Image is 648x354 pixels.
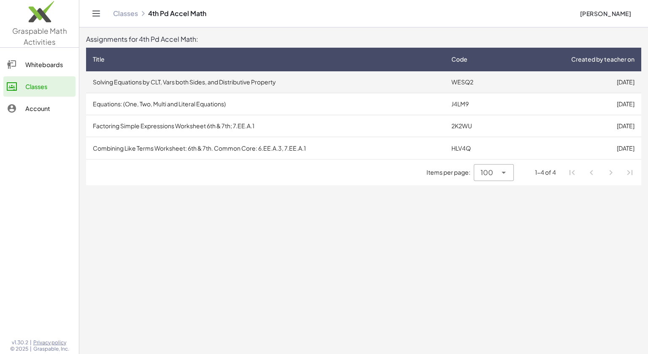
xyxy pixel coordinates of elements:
[3,76,76,97] a: Classes
[3,54,76,75] a: Whiteboards
[25,81,72,92] div: Classes
[30,339,32,346] span: |
[506,137,641,159] td: [DATE]
[563,163,640,182] nav: Pagination Navigation
[535,168,556,177] div: 1-4 of 4
[445,93,505,115] td: J4LM9
[573,6,638,21] button: [PERSON_NAME]
[3,98,76,119] a: Account
[12,339,28,346] span: v1.30.2
[445,115,505,137] td: 2K2WU
[93,55,105,64] span: Title
[86,71,445,93] td: Solving Equations by CLT, Vars both Sides, and Distributive Property
[113,9,138,18] a: Classes
[427,168,474,177] span: Items per page:
[506,71,641,93] td: [DATE]
[12,26,67,46] span: Graspable Math Activities
[30,346,32,352] span: |
[10,346,28,352] span: © 2025
[89,7,103,20] button: Toggle navigation
[445,71,505,93] td: WESQ2
[86,115,445,137] td: Factoring Simple Expressions Worksheet 6th & 7th; 7.EE.A.1
[506,115,641,137] td: [DATE]
[481,168,493,178] span: 100
[506,93,641,115] td: [DATE]
[33,339,69,346] a: Privacy policy
[86,137,445,159] td: Combining Like Terms Worksheet: 6th & 7th. Common Core: 6.EE.A.3, 7.EE.A.1
[451,55,467,64] span: Code
[571,55,634,64] span: Created by teacher on
[86,93,445,115] td: Equations: (One, Two, Multi and Literal Equations)
[445,137,505,159] td: HLV4Q
[580,10,631,17] span: [PERSON_NAME]
[25,59,72,70] div: Whiteboards
[86,34,641,44] div: Assignments for 4th Pd Accel Math:
[33,346,69,352] span: Graspable, Inc.
[25,103,72,113] div: Account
